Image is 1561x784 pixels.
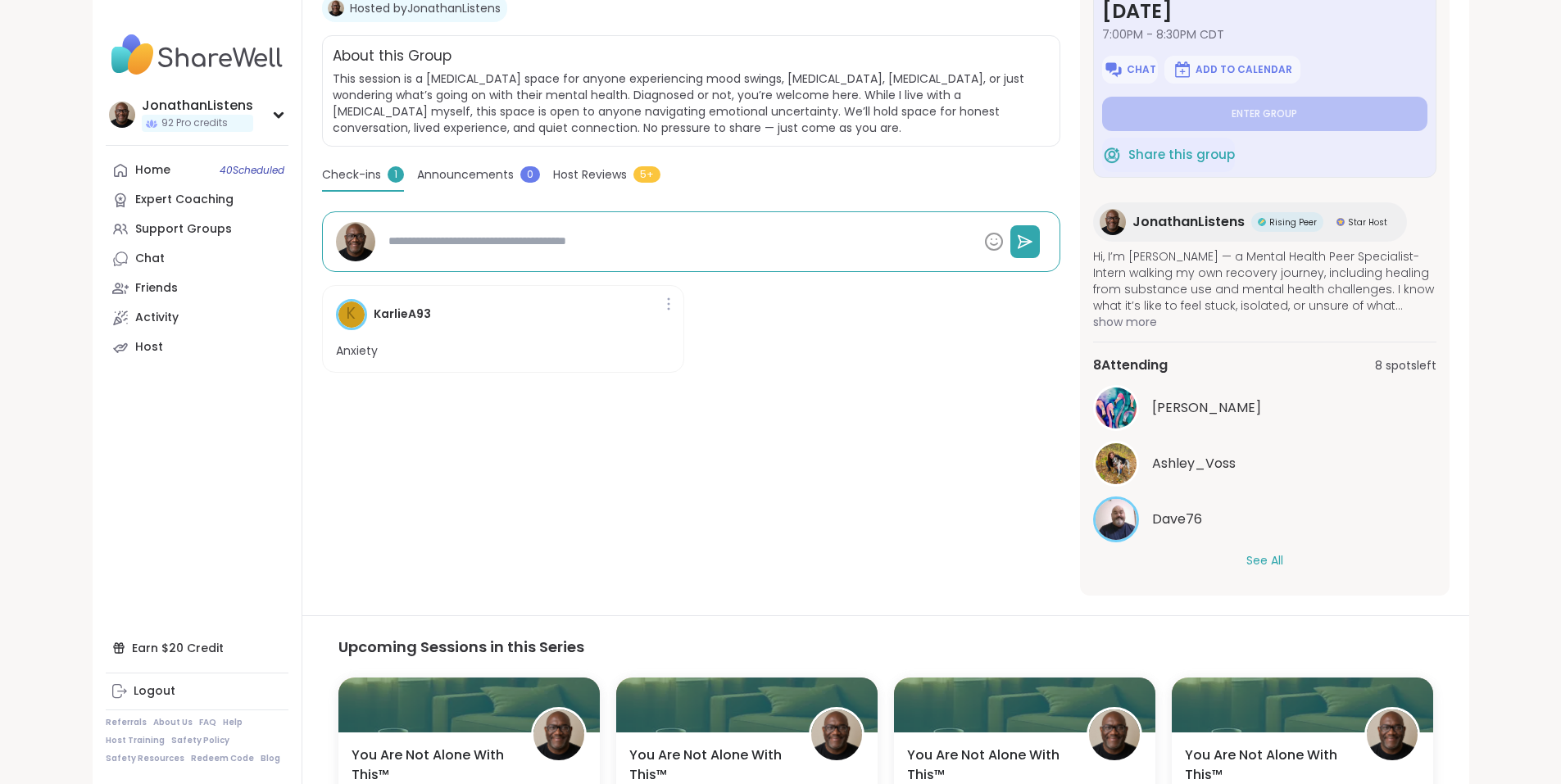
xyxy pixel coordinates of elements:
[106,156,288,185] a: Home40Scheduled
[1375,357,1436,374] span: 8 spots left
[1102,26,1427,43] span: 7:00PM - 8:30PM CDT
[1152,510,1202,529] span: Dave76
[347,302,356,326] span: K
[811,709,862,760] img: JonathanListens
[338,636,1433,658] h3: Upcoming Sessions in this Series
[1173,60,1192,79] img: ShareWell Logomark
[106,303,288,333] a: Activity
[1128,146,1235,165] span: Share this group
[1102,97,1427,131] button: Enter group
[135,162,170,179] div: Home
[533,709,584,760] img: JonathanListens
[135,192,234,208] div: Expert Coaching
[220,164,284,177] span: 40 Scheduled
[336,222,375,261] img: JonathanListens
[1196,63,1292,76] span: Add to Calendar
[142,97,253,115] div: JonathanListens
[1246,552,1283,569] button: See All
[135,221,232,238] div: Support Groups
[106,215,288,244] a: Support Groups
[388,166,404,183] span: 1
[1093,314,1436,330] span: show more
[199,717,216,728] a: FAQ
[223,717,243,728] a: Help
[171,735,229,746] a: Safety Policy
[553,166,627,184] span: Host Reviews
[1232,107,1297,120] span: Enter group
[1093,496,1436,542] a: Dave76Dave76
[135,310,179,326] div: Activity
[1100,209,1126,235] img: JonathanListens
[1089,709,1140,760] img: JonathanListens
[374,306,431,323] h4: KarlieA93
[1093,356,1168,375] span: 8 Attending
[135,251,165,267] div: Chat
[1336,218,1345,226] img: Star Host
[322,166,381,184] span: Check-ins
[106,333,288,362] a: Host
[109,102,135,128] img: JonathanListens
[1102,138,1235,172] button: Share this group
[1104,60,1123,79] img: ShareWell Logomark
[106,244,288,274] a: Chat
[1152,454,1236,474] span: Ashley_Voss
[106,735,165,746] a: Host Training
[261,753,280,764] a: Blog
[1096,443,1137,484] img: Ashley_Voss
[106,185,288,215] a: Expert Coaching
[1348,216,1387,229] span: Star Host
[135,339,163,356] div: Host
[106,717,147,728] a: Referrals
[1258,218,1266,226] img: Rising Peer
[106,274,288,303] a: Friends
[106,753,184,764] a: Safety Resources
[1269,216,1317,229] span: Rising Peer
[106,26,288,84] img: ShareWell Nav Logo
[336,343,378,360] p: Anxiety
[333,46,452,67] h2: About this Group
[1127,63,1156,76] span: Chat
[1093,441,1436,487] a: Ashley_VossAshley_Voss
[153,717,193,728] a: About Us
[1102,56,1158,84] button: Chat
[135,280,178,297] div: Friends
[417,166,514,184] span: Announcements
[1164,56,1300,84] button: Add to Calendar
[633,166,660,183] span: 5+
[106,633,288,663] div: Earn $20 Credit
[1152,398,1261,418] span: hollyjanicki
[1093,385,1436,431] a: hollyjanicki[PERSON_NAME]
[520,166,540,183] span: 0
[1093,248,1436,314] span: Hi, I’m [PERSON_NAME] — a Mental Health Peer Specialist-Intern walking my own recovery journey, i...
[1132,212,1245,232] span: JonathanListens
[191,753,254,764] a: Redeem Code
[1096,499,1137,540] img: Dave76
[333,70,1050,136] span: This session is a [MEDICAL_DATA] space for anyone experiencing mood swings, [MEDICAL_DATA], [MEDI...
[1102,145,1122,165] img: ShareWell Logomark
[1093,202,1407,242] a: JonathanListensJonathanListensRising PeerRising PeerStar HostStar Host
[161,116,228,130] span: 92 Pro credits
[134,683,175,700] div: Logout
[1367,709,1418,760] img: JonathanListens
[1096,387,1137,428] img: hollyjanicki
[106,677,288,706] a: Logout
